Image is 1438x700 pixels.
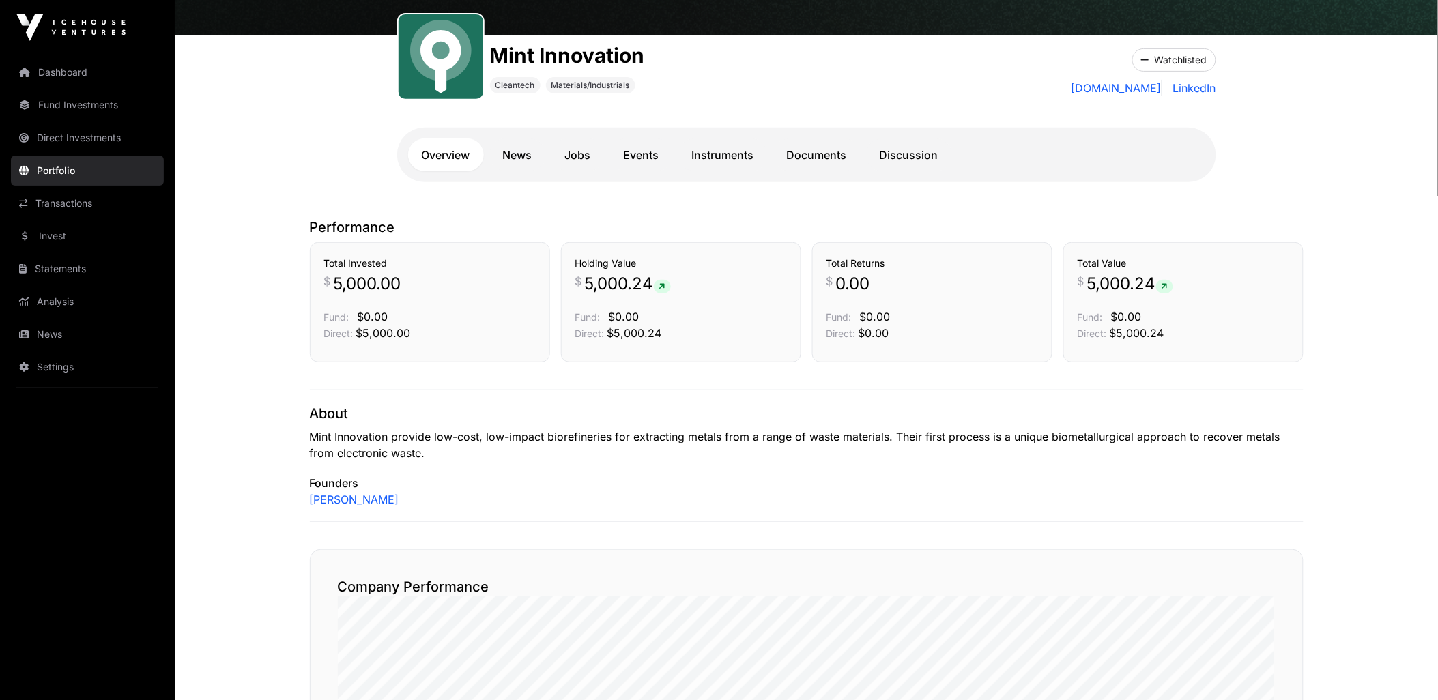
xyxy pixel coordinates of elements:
[551,80,630,91] span: Materials/Industrials
[11,221,164,251] a: Invest
[358,310,388,323] span: $0.00
[490,43,645,68] h1: Mint Innovation
[610,138,673,171] a: Events
[11,254,164,284] a: Statements
[310,491,399,508] a: [PERSON_NAME]
[826,311,852,323] span: Fund:
[860,310,891,323] span: $0.00
[607,326,662,340] span: $5,000.24
[310,218,1304,237] p: Performance
[404,20,478,93] img: Mint.svg
[1078,311,1103,323] span: Fund:
[310,428,1304,461] p: Mint Innovation provide low-cost, low-impact biorefineries for extracting metals from a range of ...
[1078,257,1289,270] h3: Total Value
[826,273,833,289] span: $
[1370,635,1438,700] iframe: Chat Widget
[11,319,164,349] a: News
[1168,80,1216,96] a: LinkedIn
[324,257,536,270] h3: Total Invested
[1087,273,1173,295] span: 5,000.24
[678,138,768,171] a: Instruments
[310,404,1304,423] p: About
[11,57,164,87] a: Dashboard
[836,273,870,295] span: 0.00
[585,273,671,295] span: 5,000.24
[826,327,856,339] span: Direct:
[334,273,401,295] span: 5,000.00
[310,475,1304,491] p: Founders
[575,327,605,339] span: Direct:
[826,257,1038,270] h3: Total Returns
[1132,48,1216,72] button: Watchlisted
[408,138,1205,171] nav: Tabs
[1072,80,1162,96] a: [DOMAIN_NAME]
[551,138,605,171] a: Jobs
[1078,327,1107,339] span: Direct:
[575,311,601,323] span: Fund:
[408,138,484,171] a: Overview
[11,156,164,186] a: Portfolio
[11,188,164,218] a: Transactions
[495,80,535,91] span: Cleantech
[575,273,582,289] span: $
[773,138,861,171] a: Documents
[11,352,164,382] a: Settings
[11,90,164,120] a: Fund Investments
[324,311,349,323] span: Fund:
[1111,310,1142,323] span: $0.00
[11,123,164,153] a: Direct Investments
[859,326,889,340] span: $0.00
[1078,273,1084,289] span: $
[324,327,354,339] span: Direct:
[1110,326,1164,340] span: $5,000.24
[11,287,164,317] a: Analysis
[16,14,126,41] img: Icehouse Ventures Logo
[324,273,331,289] span: $
[866,138,952,171] a: Discussion
[356,326,411,340] span: $5,000.00
[489,138,546,171] a: News
[338,577,1276,596] h2: Company Performance
[609,310,639,323] span: $0.00
[575,257,787,270] h3: Holding Value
